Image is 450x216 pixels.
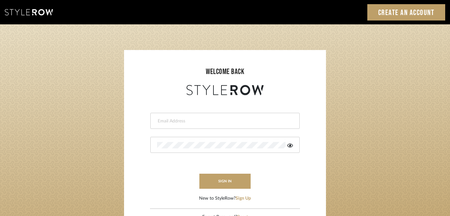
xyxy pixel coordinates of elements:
[236,195,251,202] button: Sign Up
[157,118,291,124] input: Email Address
[199,195,251,202] div: New to StyleRow?
[199,174,251,189] button: sign in
[130,66,320,78] div: welcome back
[367,4,446,21] a: Create an Account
